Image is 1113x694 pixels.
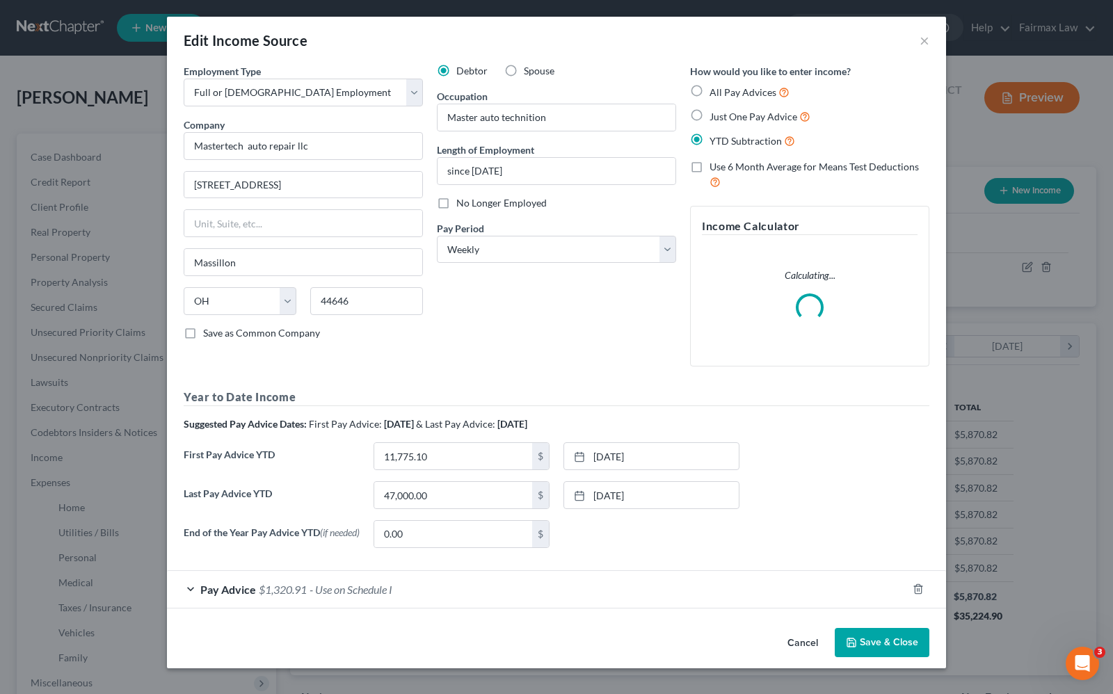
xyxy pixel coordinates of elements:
[184,389,929,406] h5: Year to Date Income
[702,218,918,235] h5: Income Calculator
[532,443,549,469] div: $
[437,89,488,104] label: Occupation
[438,104,675,131] input: --
[564,443,739,469] a: [DATE]
[184,172,422,198] input: Enter address...
[177,520,367,559] label: End of the Year Pay Advice YTD
[184,418,307,430] strong: Suggested Pay Advice Dates:
[532,521,549,547] div: $
[184,31,307,50] div: Edit Income Source
[1066,647,1099,680] iframe: Intercom live chat
[384,418,414,430] strong: [DATE]
[184,65,261,77] span: Employment Type
[835,628,929,657] button: Save & Close
[456,65,488,76] span: Debtor
[320,526,360,538] span: (if needed)
[437,223,484,234] span: Pay Period
[710,111,797,122] span: Just One Pay Advice
[200,583,256,596] span: Pay Advice
[532,482,549,508] div: $
[438,158,675,184] input: ex: 2 years
[177,481,367,520] label: Last Pay Advice YTD
[564,482,739,508] a: [DATE]
[690,64,851,79] label: How would you like to enter income?
[374,443,532,469] input: 0.00
[776,629,829,657] button: Cancel
[309,418,382,430] span: First Pay Advice:
[310,583,392,596] span: - Use on Schedule I
[184,210,422,236] input: Unit, Suite, etc...
[702,268,918,282] p: Calculating...
[259,583,307,596] span: $1,320.91
[1094,647,1105,658] span: 3
[184,132,423,160] input: Search company by name...
[437,143,534,157] label: Length of Employment
[497,418,527,430] strong: [DATE]
[710,135,782,147] span: YTD Subtraction
[416,418,495,430] span: & Last Pay Advice:
[203,327,320,339] span: Save as Common Company
[374,482,532,508] input: 0.00
[524,65,554,76] span: Spouse
[920,32,929,49] button: ×
[177,442,367,481] label: First Pay Advice YTD
[184,249,422,275] input: Enter city...
[374,521,532,547] input: 0.00
[184,119,225,131] span: Company
[310,287,423,315] input: Enter zip...
[710,86,776,98] span: All Pay Advices
[456,197,547,209] span: No Longer Employed
[710,161,919,172] span: Use 6 Month Average for Means Test Deductions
